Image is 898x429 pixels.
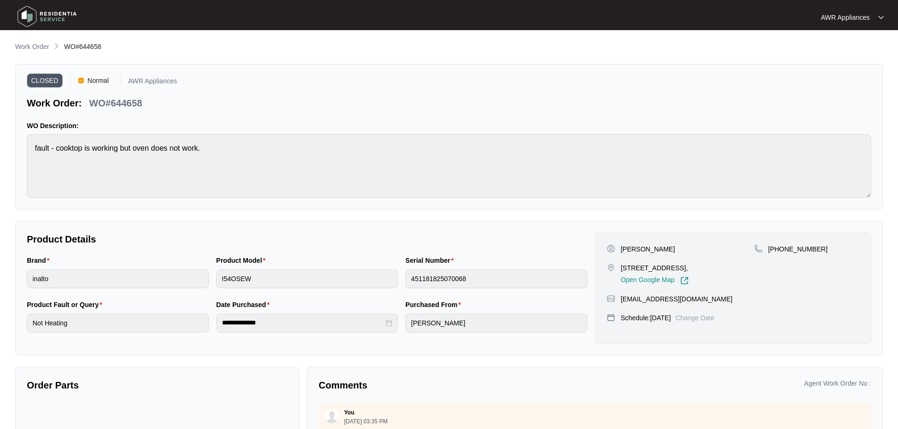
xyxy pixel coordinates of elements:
label: Serial Number [405,256,457,265]
p: Order Parts [27,379,288,392]
img: chevron-right [53,42,60,50]
img: Link-External [680,276,689,285]
p: Work Order [15,42,49,51]
span: CLOSED [27,73,63,88]
p: [EMAIL_ADDRESS][DOMAIN_NAME] [621,294,733,304]
p: You [344,409,354,416]
p: [STREET_ADDRESS], [621,263,689,273]
input: Product Fault or Query [27,314,209,332]
p: WO#644658 [89,97,142,110]
img: dropdown arrow [878,15,884,20]
label: Brand [27,256,53,265]
label: Product Fault or Query [27,300,106,309]
img: map-pin [607,313,615,322]
p: [PHONE_NUMBER] [768,244,828,254]
img: map-pin [607,263,615,272]
input: Serial Number [405,269,587,288]
p: Work Order: [27,97,82,110]
span: WO#644658 [64,43,101,50]
p: [DATE] 03:35 PM [344,419,387,424]
a: Open Google Map [621,276,689,285]
img: map-pin [754,244,763,253]
label: Purchased From [405,300,465,309]
img: user.svg [325,409,339,423]
p: Agent Work Order No : [804,379,871,388]
input: Product Model [216,269,398,288]
p: Change Date [676,313,715,323]
img: Vercel Logo [78,78,84,83]
p: AWR Appliances [128,78,177,88]
label: Product Model [216,256,270,265]
label: Date Purchased [216,300,273,309]
p: [PERSON_NAME] [621,244,675,254]
a: Work Order [13,42,51,52]
img: user-pin [607,244,615,253]
textarea: fault - cooktop is working but oven does not work. [27,134,871,198]
p: AWR Appliances [821,13,870,22]
input: Purchased From [405,314,587,332]
p: Comments [319,379,588,392]
p: Product Details [27,233,587,246]
p: WO Description: [27,121,871,130]
img: residentia service logo [14,2,80,31]
input: Date Purchased [222,318,384,328]
input: Brand [27,269,209,288]
p: Schedule: [DATE] [621,313,671,323]
img: map-pin [607,294,615,303]
span: Normal [84,73,113,88]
